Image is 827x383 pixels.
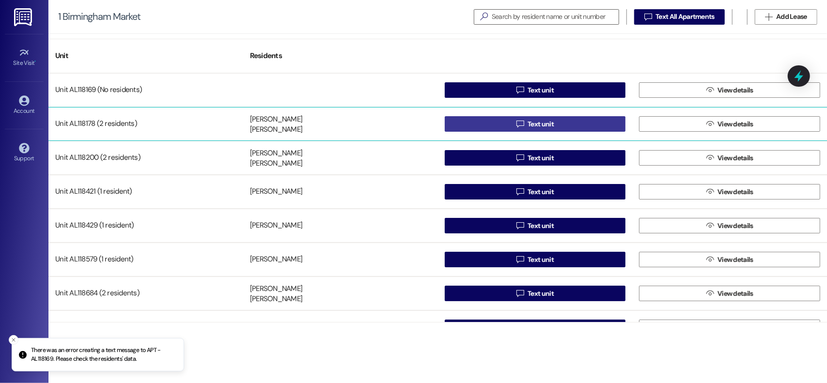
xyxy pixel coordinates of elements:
[639,184,820,199] button: View details
[48,80,243,100] div: Unit AL118169 (No residents)
[48,182,243,201] div: Unit AL118421 (1 resident)
[445,116,626,132] button: Text unit
[516,188,524,196] i: 
[655,12,715,22] span: Text All Apartments
[528,119,554,129] span: Text unit
[445,252,626,267] button: Text unit
[35,58,36,65] span: •
[250,159,302,169] div: [PERSON_NAME]
[706,86,714,94] i: 
[644,13,652,21] i: 
[250,114,302,124] div: [PERSON_NAME]
[445,82,626,98] button: Text unit
[706,222,714,230] i: 
[718,85,753,95] span: View details
[639,286,820,301] button: View details
[718,255,753,265] span: View details
[718,153,753,163] span: View details
[528,289,554,299] span: Text unit
[445,286,626,301] button: Text unit
[706,256,714,263] i: 
[755,9,817,25] button: Add Lease
[250,148,302,158] div: [PERSON_NAME]
[718,289,753,299] span: View details
[5,140,44,166] a: Support
[250,187,302,197] div: [PERSON_NAME]
[516,290,524,297] i: 
[516,222,524,230] i: 
[250,125,302,135] div: [PERSON_NAME]
[516,86,524,94] i: 
[516,154,524,162] i: 
[528,85,554,95] span: Text unit
[492,10,619,24] input: Search by resident name or unit number
[706,154,714,162] i: 
[718,187,753,197] span: View details
[250,284,302,294] div: [PERSON_NAME]
[48,44,243,68] div: Unit
[5,45,44,71] a: Site Visit •
[528,153,554,163] span: Text unit
[639,150,820,166] button: View details
[718,119,753,129] span: View details
[48,250,243,269] div: Unit AL118579 (1 resident)
[516,256,524,263] i: 
[634,9,725,25] button: Text All Apartments
[706,290,714,297] i: 
[31,346,176,363] p: There was an error creating a text message to APT - AL118169. Please check the residents' data.
[639,218,820,233] button: View details
[718,221,753,231] span: View details
[706,120,714,128] i: 
[243,44,438,68] div: Residents
[14,8,34,26] img: ResiDesk Logo
[528,187,554,197] span: Text unit
[476,12,492,22] i: 
[516,120,524,128] i: 
[250,221,302,231] div: [PERSON_NAME]
[445,184,626,199] button: Text unit
[9,335,18,345] button: Close toast
[776,12,807,22] span: Add Lease
[48,216,243,235] div: Unit AL118429 (1 resident)
[445,218,626,233] button: Text unit
[639,116,820,132] button: View details
[48,318,243,337] div: Unit AL118704 (1 resident)
[765,13,772,21] i: 
[528,255,554,265] span: Text unit
[250,255,302,265] div: [PERSON_NAME]
[58,12,140,22] div: 1 Birmingham Market
[250,294,302,305] div: [PERSON_NAME]
[48,284,243,303] div: Unit AL118684 (2 residents)
[445,320,626,335] button: Text unit
[48,148,243,168] div: Unit AL118200 (2 residents)
[5,92,44,119] a: Account
[706,188,714,196] i: 
[445,150,626,166] button: Text unit
[639,82,820,98] button: View details
[639,320,820,335] button: View details
[639,252,820,267] button: View details
[528,221,554,231] span: Text unit
[48,114,243,134] div: Unit AL118178 (2 residents)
